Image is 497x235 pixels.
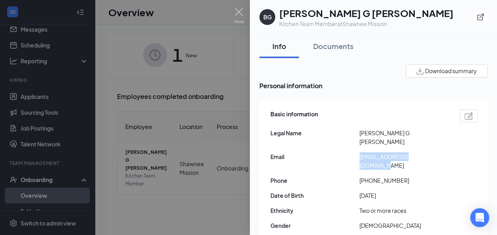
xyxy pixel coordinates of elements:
[473,10,488,24] button: ExternalLink
[279,20,454,28] div: Kitchen Team Member at Shawnee Mission
[270,110,318,122] span: Basic information
[476,13,484,21] svg: ExternalLink
[270,129,359,137] span: Legal Name
[259,81,488,91] span: Personal information
[270,206,359,215] span: Ethnicity
[359,221,448,230] span: [DEMOGRAPHIC_DATA]
[270,221,359,230] span: Gender
[359,206,448,215] span: Two or more races
[270,176,359,185] span: Phone
[406,64,488,78] button: Download summary
[359,152,448,170] span: [EMAIL_ADDRESS][DOMAIN_NAME]
[470,208,489,227] div: Open Intercom Messenger
[279,6,454,20] h1: [PERSON_NAME] G [PERSON_NAME]
[313,41,353,51] div: Documents
[270,152,359,161] span: Email
[270,191,359,200] span: Date of Birth
[359,176,448,185] span: [PHONE_NUMBER]
[425,67,477,75] span: Download summary
[359,129,448,146] span: [PERSON_NAME] G [PERSON_NAME]
[263,13,272,21] div: BG
[359,191,448,200] span: [DATE]
[267,41,291,51] div: Info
